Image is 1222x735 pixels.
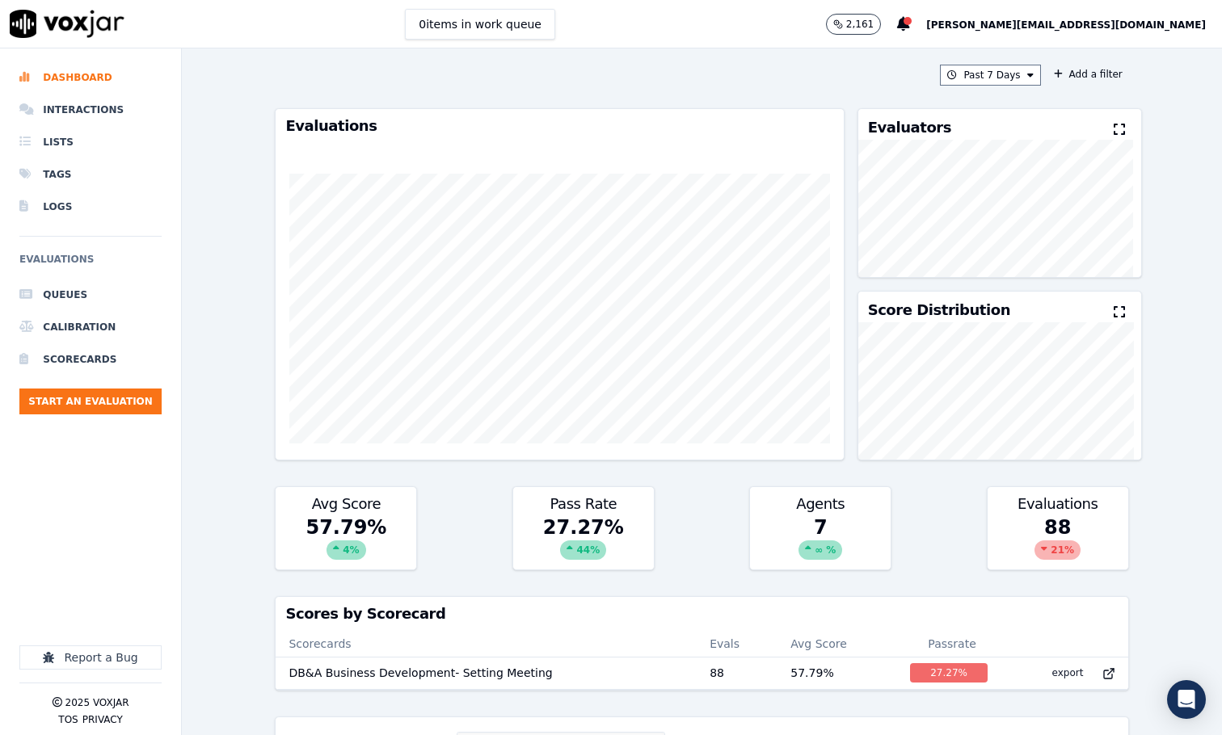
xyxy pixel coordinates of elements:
div: 7 [750,514,891,569]
div: 27.27 % [513,514,654,569]
button: 2,161 [826,14,897,35]
a: Dashboard [19,61,162,94]
h3: Evaluations [285,119,833,133]
button: 2,161 [826,14,881,35]
div: 21 % [1034,540,1081,560]
th: Passrate [897,631,1007,657]
th: Avg Score [777,631,897,657]
div: 88 [988,514,1128,569]
a: Calibration [19,311,162,343]
a: Scorecards [19,343,162,376]
p: 2,161 [846,18,874,31]
th: Evals [697,631,777,657]
a: Lists [19,126,162,158]
button: Privacy [82,713,123,726]
td: 88 [697,657,777,689]
td: DB&A Business Development- Setting Meeting [276,657,697,689]
a: Queues [19,279,162,311]
a: Logs [19,191,162,223]
span: [PERSON_NAME][EMAIL_ADDRESS][DOMAIN_NAME] [926,19,1206,31]
h3: Scores by Scorecard [285,607,1118,621]
h3: Evaluators [868,120,951,135]
a: Interactions [19,94,162,126]
a: Tags [19,158,162,191]
img: voxjar logo [10,10,124,38]
div: 57.79 % [276,514,416,569]
h3: Score Distribution [868,303,1010,317]
h3: Avg Score [285,497,407,511]
h3: Agents [760,497,881,511]
button: Add a filter [1047,65,1129,84]
button: 0items in work queue [405,9,555,40]
button: Past 7 Days [940,65,1040,86]
button: export [1039,660,1097,686]
td: 57.79 % [777,657,897,689]
div: ∞ % [799,540,842,560]
div: 4 % [327,540,365,560]
p: 2025 Voxjar [65,696,129,709]
button: [PERSON_NAME][EMAIL_ADDRESS][DOMAIN_NAME] [926,15,1222,34]
div: Open Intercom Messenger [1167,680,1206,719]
h6: Evaluations [19,250,162,279]
h3: Evaluations [997,497,1119,511]
div: 27.27 % [910,663,988,682]
div: 44 % [560,540,606,560]
button: Report a Bug [19,645,162,670]
button: Start an Evaluation [19,388,162,414]
button: TOS [58,713,78,726]
th: Scorecards [276,631,697,657]
h3: Pass Rate [523,497,644,511]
